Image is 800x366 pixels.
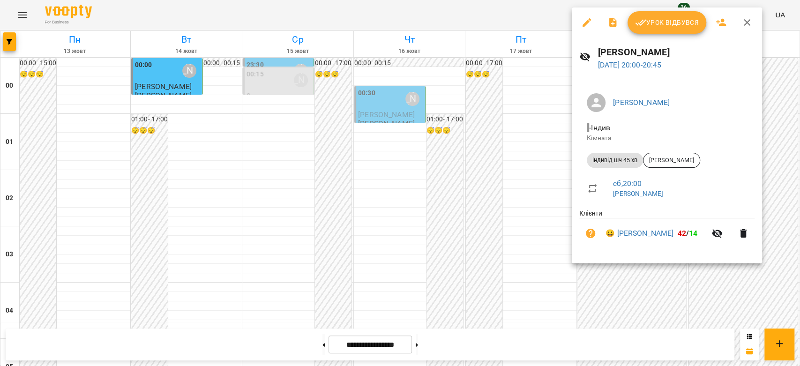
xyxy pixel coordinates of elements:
ul: Клієнти [579,209,755,252]
span: - Індив [587,123,612,132]
div: [PERSON_NAME] [643,153,700,168]
span: 14 [689,229,697,238]
h6: [PERSON_NAME] [598,45,755,60]
span: [PERSON_NAME] [643,156,700,164]
span: індивід шч 45 хв [587,156,643,164]
p: Кімната [587,134,747,143]
a: сб , 20:00 [613,179,642,188]
a: [PERSON_NAME] [613,98,670,107]
span: Урок відбувся [635,17,699,28]
span: 42 [677,229,686,238]
b: / [677,229,697,238]
a: [DATE] 20:00-20:45 [598,60,662,69]
a: 😀 [PERSON_NAME] [606,228,673,239]
button: Візит ще не сплачено. Додати оплату? [579,222,602,245]
a: [PERSON_NAME] [613,190,663,197]
button: Урок відбувся [628,11,706,34]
